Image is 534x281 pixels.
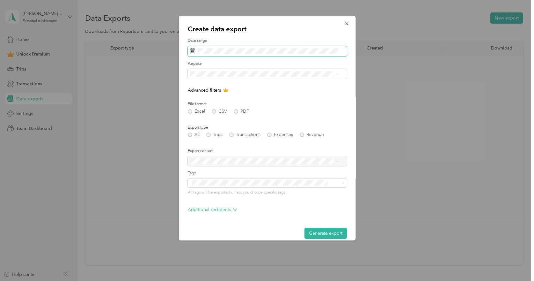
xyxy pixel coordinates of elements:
[187,61,347,67] label: Purpose
[187,206,237,213] p: Additional recipients
[187,87,347,94] p: Advanced filters
[498,245,534,281] iframe: Everlance-gr Chat Button Frame
[187,148,347,154] label: Export content
[187,125,347,131] label: Export type
[304,228,347,239] button: Generate export
[187,190,347,195] p: All tags will be exported unless you choose specific tags.
[187,101,347,107] label: File format
[187,38,347,44] label: Date range
[187,25,347,34] p: Create data export
[187,171,347,176] label: Tags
